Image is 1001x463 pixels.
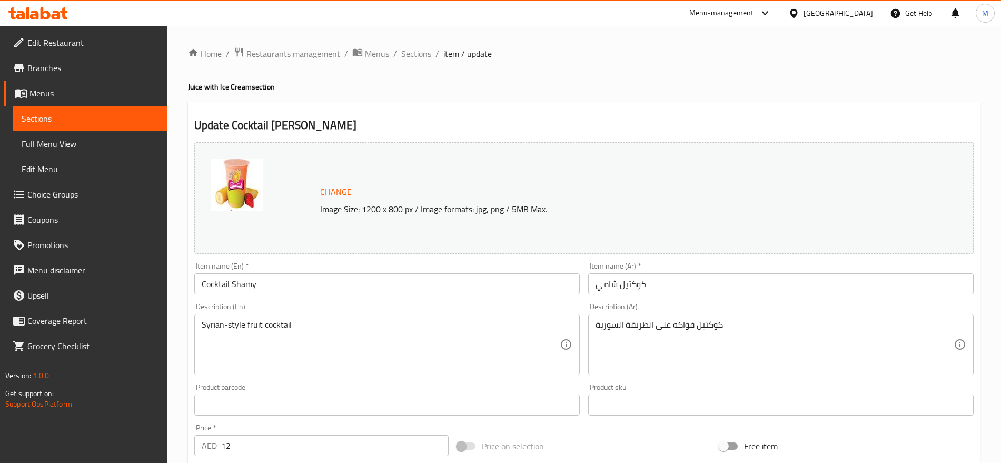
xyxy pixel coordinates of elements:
[202,439,217,452] p: AED
[22,163,158,175] span: Edit Menu
[27,289,158,302] span: Upsell
[188,47,222,60] a: Home
[435,47,439,60] li: /
[596,320,954,370] textarea: كوكتيل فواكه على الطريقة السورية
[234,47,340,61] a: Restaurants management
[344,47,348,60] li: /
[4,333,167,359] a: Grocery Checklist
[352,47,389,61] a: Menus
[226,47,230,60] li: /
[5,397,72,411] a: Support.OpsPlatform
[4,232,167,258] a: Promotions
[5,369,31,382] span: Version:
[588,395,974,416] input: Please enter product sku
[27,188,158,201] span: Choice Groups
[27,62,158,74] span: Branches
[202,320,560,370] textarea: Syrian-style fruit cocktail
[443,47,492,60] span: item / update
[4,81,167,106] a: Menus
[13,156,167,182] a: Edit Menu
[27,213,158,226] span: Coupons
[188,82,980,92] h4: Juice with Ice Cream section
[194,117,974,133] h2: Update Cocktail [PERSON_NAME]
[33,369,49,382] span: 1.0.0
[4,258,167,283] a: Menu disclaimer
[4,30,167,55] a: Edit Restaurant
[4,207,167,232] a: Coupons
[13,106,167,131] a: Sections
[482,440,544,452] span: Price on selection
[320,184,352,200] span: Change
[393,47,397,60] li: /
[27,264,158,277] span: Menu disclaimer
[27,239,158,251] span: Promotions
[5,387,54,400] span: Get support on:
[804,7,873,19] div: [GEOGRAPHIC_DATA]
[188,47,980,61] nav: breadcrumb
[211,159,263,211] img: Cocktail_Shamy638854313342741817.jpg
[982,7,988,19] span: M
[689,7,754,19] div: Menu-management
[27,36,158,49] span: Edit Restaurant
[401,47,431,60] a: Sections
[316,203,876,215] p: Image Size: 1200 x 800 px / Image formats: jpg, png / 5MB Max.
[221,435,449,456] input: Please enter price
[27,314,158,327] span: Coverage Report
[365,47,389,60] span: Menus
[194,273,580,294] input: Enter name En
[588,273,974,294] input: Enter name Ar
[4,283,167,308] a: Upsell
[27,340,158,352] span: Grocery Checklist
[4,182,167,207] a: Choice Groups
[13,131,167,156] a: Full Menu View
[4,55,167,81] a: Branches
[22,112,158,125] span: Sections
[29,87,158,100] span: Menus
[4,308,167,333] a: Coverage Report
[22,137,158,150] span: Full Menu View
[744,440,778,452] span: Free item
[316,181,356,203] button: Change
[194,395,580,416] input: Please enter product barcode
[246,47,340,60] span: Restaurants management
